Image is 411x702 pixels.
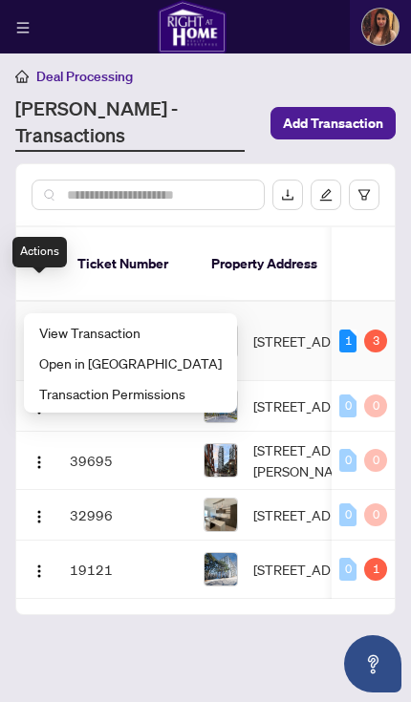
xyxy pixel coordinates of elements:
[15,95,245,152] a: [PERSON_NAME] - Transactions
[205,499,237,531] img: thumbnail-img
[364,503,387,526] div: 0
[12,237,67,267] div: Actions
[362,9,399,45] img: Profile Icon
[205,444,237,477] img: thumbnail-img
[24,500,54,530] button: Logo
[339,330,357,352] div: 1
[196,227,406,302] th: Property Address
[16,21,30,34] span: menu
[62,227,196,302] th: Ticket Number
[62,302,196,381] td: 50089
[24,554,54,585] button: Logo
[339,503,357,526] div: 0
[357,188,371,202] span: filter
[272,180,303,210] button: download
[364,330,387,352] div: 3
[253,395,376,416] span: [STREET_ADDRESS]
[311,180,341,210] button: edit
[62,490,196,541] td: 32996
[62,541,196,599] td: 19121
[62,432,196,490] td: 39695
[205,553,237,585] img: thumbnail-img
[253,504,376,525] span: [STREET_ADDRESS]
[344,635,401,692] button: Open asap
[339,449,357,472] div: 0
[39,322,222,343] span: View Transaction
[15,70,29,83] span: home
[283,108,383,138] span: Add Transaction
[281,188,294,202] span: download
[319,188,333,202] span: edit
[253,330,376,351] span: [STREET_ADDRESS]
[270,107,396,139] button: Add Transaction
[253,439,399,481] span: [STREET_ADDRESS][PERSON_NAME]
[32,455,47,470] img: Logo
[36,68,133,85] span: Deal Processing
[39,352,222,373] span: Open in [GEOGRAPHIC_DATA]
[24,445,54,476] button: Logo
[364,558,387,581] div: 1
[339,394,357,417] div: 0
[339,558,357,581] div: 0
[32,564,47,579] img: Logo
[32,509,47,524] img: Logo
[39,383,222,404] span: Transaction Permissions
[364,449,387,472] div: 0
[253,559,376,580] span: [STREET_ADDRESS]
[349,180,379,210] button: filter
[364,394,387,417] div: 0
